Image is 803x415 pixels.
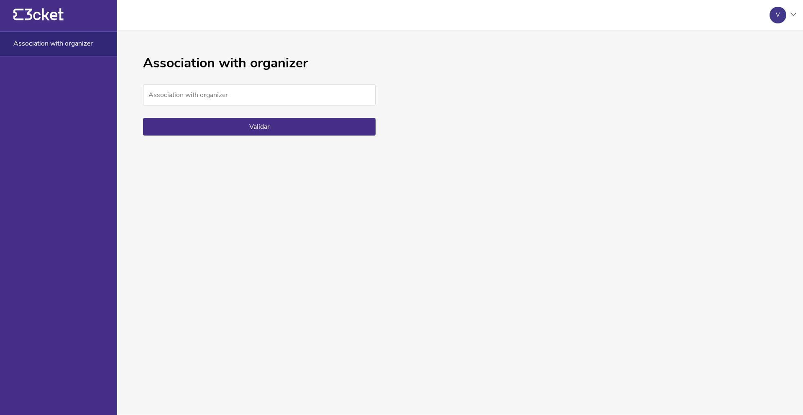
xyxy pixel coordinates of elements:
[776,12,780,18] div: V
[143,56,376,71] h1: Association with organizer
[143,85,376,105] input: Association with organizer
[13,40,93,47] span: Association with organizer
[13,9,23,20] g: {' '}
[13,17,64,23] a: {' '}
[143,118,376,136] button: Validar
